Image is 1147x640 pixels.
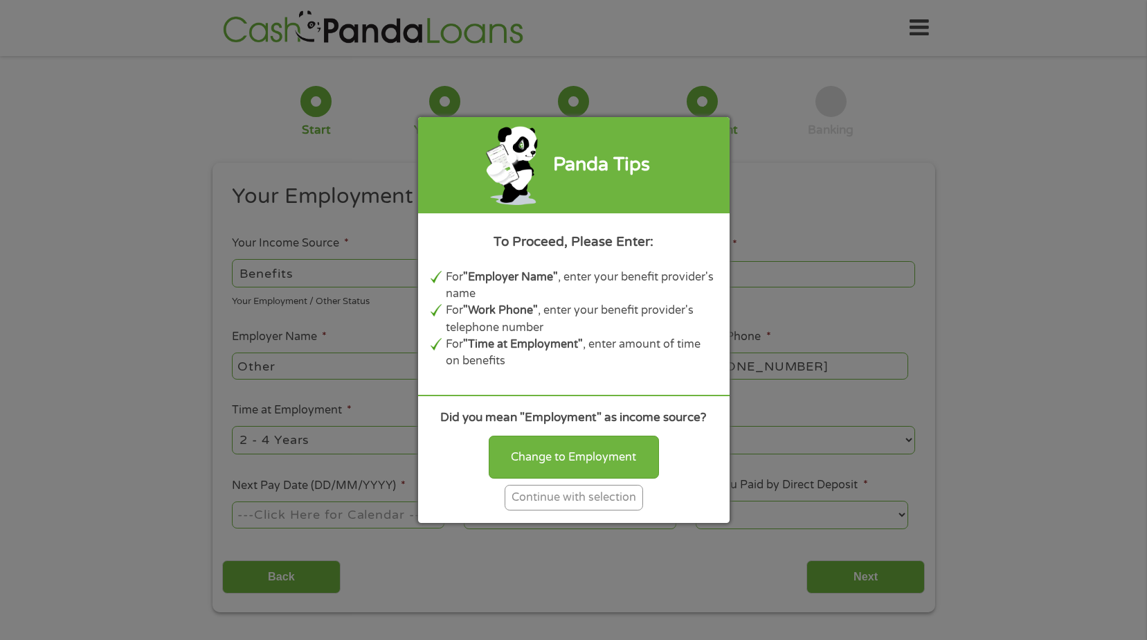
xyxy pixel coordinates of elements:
[489,436,659,479] div: Change to Employment
[485,123,541,207] img: green-panda-phone.png
[431,232,717,251] div: To Proceed, Please Enter:
[431,409,717,427] div: Did you mean "Employment" as income source?
[446,269,717,303] li: For , enter your benefit provider's name
[463,303,538,317] b: "Work Phone"
[446,302,717,336] li: For , enter your benefit provider's telephone number
[553,151,650,179] div: Panda Tips
[446,336,717,370] li: For , enter amount of time on benefits
[463,270,558,284] b: "Employer Name"
[505,485,643,510] div: Continue with selection
[463,337,583,351] b: "Time at Employment"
